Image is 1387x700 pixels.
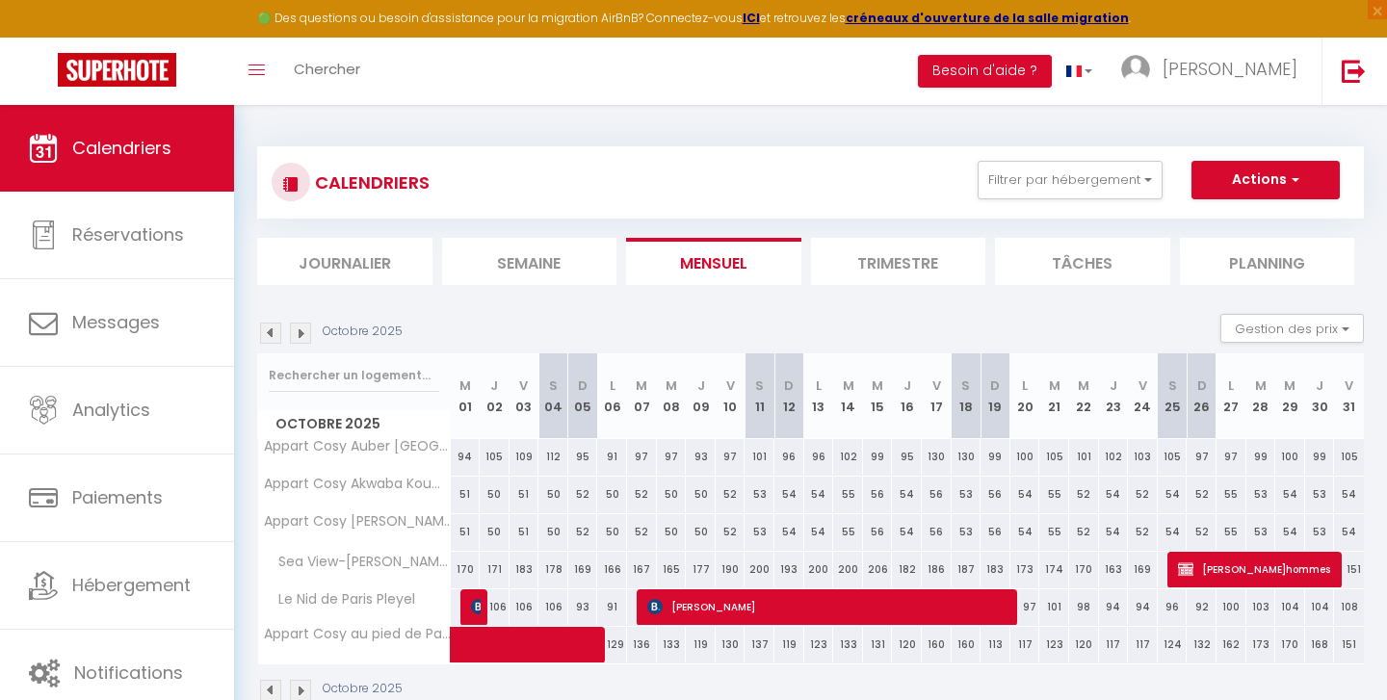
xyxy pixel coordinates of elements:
li: Semaine [442,238,617,285]
span: Appart Cosy au pied de Paris La Defense [261,627,454,641]
div: 52 [716,514,746,550]
div: 51 [510,514,539,550]
div: 50 [686,514,716,550]
abbr: L [816,376,822,395]
div: 117 [1010,627,1040,662]
div: 123 [1039,627,1069,662]
div: 52 [1128,477,1158,512]
div: 105 [1334,439,1364,475]
div: 108 [1334,589,1364,625]
span: Appart Cosy Akwaba Koumassi [261,477,454,491]
div: 97 [716,439,746,475]
div: 177 [686,552,716,587]
th: 12 [774,353,804,439]
div: 168 [1305,627,1335,662]
div: 130 [922,439,952,475]
div: 93 [686,439,716,475]
th: 26 [1187,353,1217,439]
div: 112 [538,439,568,475]
div: 102 [1099,439,1129,475]
div: 50 [538,477,568,512]
div: 130 [716,627,746,662]
div: 166 [597,552,627,587]
p: Octobre 2025 [323,323,403,341]
div: 101 [745,439,774,475]
th: 18 [952,353,981,439]
h3: CALENDRIERS [310,161,430,204]
div: 105 [1039,439,1069,475]
div: 101 [1039,589,1069,625]
div: 52 [1069,477,1099,512]
div: 50 [597,514,627,550]
div: 55 [1039,477,1069,512]
div: 193 [774,552,804,587]
div: 54 [1099,477,1129,512]
span: [PERSON_NAME] [647,588,1015,625]
abbr: J [1316,376,1323,395]
div: 103 [1246,589,1276,625]
div: 102 [833,439,863,475]
div: 56 [863,477,893,512]
span: Calendriers [72,136,171,160]
abbr: D [578,376,588,395]
div: 96 [804,439,834,475]
abbr: M [459,376,471,395]
div: 94 [451,439,481,475]
img: logout [1342,59,1366,83]
div: 173 [1010,552,1040,587]
abbr: J [697,376,705,395]
div: 50 [686,477,716,512]
abbr: M [1049,376,1060,395]
div: 51 [451,514,481,550]
div: 50 [657,477,687,512]
div: 106 [480,589,510,625]
th: 19 [981,353,1010,439]
div: 53 [1305,477,1335,512]
div: 104 [1305,589,1335,625]
th: 02 [480,353,510,439]
div: 93 [568,589,598,625]
div: 151 [1334,627,1364,662]
div: 94 [1128,589,1158,625]
div: 50 [597,477,627,512]
div: 99 [863,439,893,475]
th: 03 [510,353,539,439]
div: 54 [1158,514,1188,550]
abbr: V [726,376,735,395]
th: 11 [745,353,774,439]
button: Gestion des prix [1220,314,1364,343]
div: 52 [1187,514,1217,550]
input: Rechercher un logement... [269,358,439,393]
div: 183 [981,552,1010,587]
th: 04 [538,353,568,439]
div: 53 [1305,514,1335,550]
div: 97 [1187,439,1217,475]
div: 53 [952,514,981,550]
div: 55 [1217,477,1246,512]
div: 56 [981,477,1010,512]
abbr: J [1110,376,1117,395]
div: 54 [1099,514,1129,550]
div: 151 [1334,552,1364,587]
abbr: M [1078,376,1089,395]
div: 105 [480,439,510,475]
div: 131 [863,627,893,662]
div: 99 [1246,439,1276,475]
div: 170 [451,552,481,587]
button: Actions [1191,161,1340,199]
div: 104 [1275,589,1305,625]
div: 54 [804,514,834,550]
div: 100 [1275,439,1305,475]
div: 173 [1246,627,1276,662]
div: 106 [538,589,568,625]
button: Besoin d'aide ? [918,55,1052,88]
div: 182 [892,552,922,587]
div: 167 [627,552,657,587]
div: 163 [1099,552,1129,587]
abbr: S [1168,376,1177,395]
th: 23 [1099,353,1129,439]
li: Planning [1180,238,1355,285]
abbr: D [784,376,794,395]
span: Octobre 2025 [258,410,450,438]
div: 200 [745,552,774,587]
